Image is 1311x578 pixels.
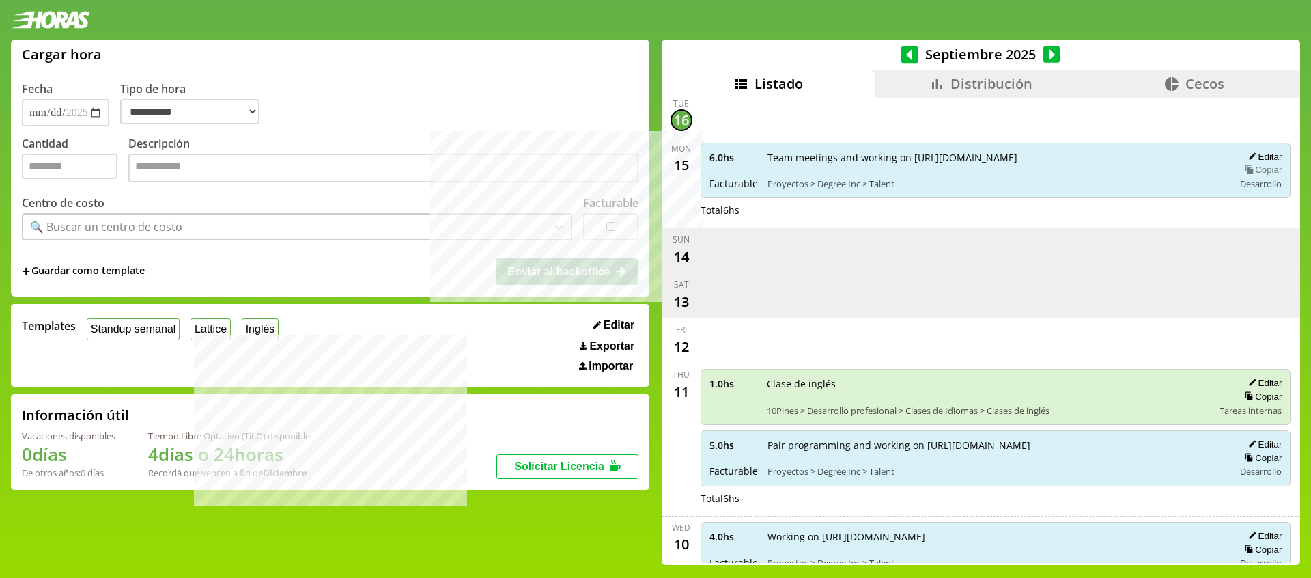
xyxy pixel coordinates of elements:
span: Facturable [709,465,758,478]
button: Editar [1244,530,1282,542]
div: 12 [671,335,692,357]
button: Standup semanal [87,318,180,340]
div: Total 6 hs [701,492,1291,505]
div: 🔍 Buscar un centro de costo [30,219,182,234]
button: Copiar [1241,164,1282,176]
h1: 4 días o 24 horas [148,442,310,467]
span: Editar [604,319,634,331]
input: Cantidad [22,154,117,179]
span: 4.0 hs [709,530,758,543]
span: Templates [22,318,76,333]
button: Editar [1244,377,1282,389]
span: Desarrollo [1240,557,1282,569]
div: 11 [671,381,692,402]
div: 16 [671,109,692,131]
div: Wed [672,522,690,534]
span: +Guardar como template [22,264,145,279]
span: Facturable [709,556,758,569]
h2: Información útil [22,406,129,424]
button: Lattice [191,318,231,340]
span: Proyectos > Degree Inc > Talent [767,465,1225,478]
button: Editar [589,318,638,332]
span: Team meetings and working on [URL][DOMAIN_NAME] [767,151,1225,164]
div: Sun [673,234,690,245]
button: Solicitar Licencia [496,454,638,479]
div: Mon [671,143,691,154]
label: Descripción [128,136,638,186]
button: Inglés [242,318,279,340]
div: Fri [676,324,687,335]
label: Centro de costo [22,195,104,210]
div: Vacaciones disponibles [22,430,115,442]
label: Tipo de hora [120,81,270,126]
span: 1.0 hs [709,377,757,390]
label: Cantidad [22,136,128,186]
div: Total 6 hs [701,204,1291,217]
span: Desarrollo [1240,178,1282,190]
div: 14 [671,245,692,267]
h1: 0 días [22,442,115,467]
button: Editar [1244,151,1282,163]
span: Tareas internas [1220,404,1282,417]
span: 6.0 hs [709,151,758,164]
b: Diciembre [263,467,307,479]
button: Copiar [1241,391,1282,402]
span: Solicitar Licencia [514,460,604,472]
span: Distribución [950,74,1032,93]
div: Recordá que vencen a fin de [148,467,310,479]
span: Importar [589,360,633,372]
div: Tue [673,98,689,109]
button: Exportar [576,340,638,353]
span: Clase de inglés [767,377,1211,390]
span: Exportar [589,340,634,353]
h1: Cargar hora [22,45,102,64]
button: Copiar [1241,544,1282,555]
div: scrollable content [662,98,1300,563]
textarea: Descripción [128,154,638,182]
div: 13 [671,290,692,312]
span: Cecos [1185,74,1224,93]
span: Septiembre 2025 [918,45,1043,64]
div: Sat [674,279,689,290]
div: 15 [671,154,692,176]
div: Tiempo Libre Optativo (TiLO) disponible [148,430,310,442]
span: Proyectos > Degree Inc > Talent [767,178,1225,190]
span: Working on [URL][DOMAIN_NAME] [767,530,1225,543]
span: Pair programming and working on [URL][DOMAIN_NAME] [767,439,1225,452]
span: Desarrollo [1240,465,1282,478]
label: Fecha [22,81,53,96]
span: 5.0 hs [709,439,758,452]
label: Facturable [583,195,638,210]
select: Tipo de hora [120,99,259,124]
button: Editar [1244,439,1282,450]
span: Listado [755,74,803,93]
span: + [22,264,30,279]
button: Copiar [1241,452,1282,464]
div: De otros años: 0 días [22,467,115,479]
span: Facturable [709,177,758,190]
img: logotipo [11,11,90,29]
div: 10 [671,534,692,555]
div: Thu [673,369,690,381]
span: Proyectos > Degree Inc > Talent [767,557,1225,569]
span: 10Pines > Desarrollo profesional > Clases de Idiomas > Clases de inglés [767,404,1211,417]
